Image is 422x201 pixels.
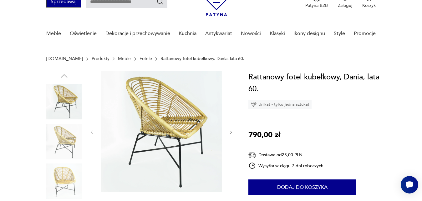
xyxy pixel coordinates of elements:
[248,129,280,141] p: 790,00 zł
[305,3,328,8] p: Patyna B2B
[205,22,232,46] a: Antykwariat
[293,22,325,46] a: Ikony designu
[354,22,376,46] a: Promocje
[248,179,356,195] button: Dodaj do koszyka
[248,162,323,169] div: Wysyłka w ciągu 7 dni roboczych
[241,22,261,46] a: Nowości
[179,22,196,46] a: Kuchnia
[101,71,222,192] img: Zdjęcie produktu Rattanowy fotel kubełkowy, Dania, lata 60.
[160,56,244,61] p: Rattanowy fotel kubełkowy, Dania, lata 60.
[46,84,82,119] img: Zdjęcie produktu Rattanowy fotel kubełkowy, Dania, lata 60.
[46,124,82,159] img: Zdjęcie produktu Rattanowy fotel kubełkowy, Dania, lata 60.
[251,102,257,107] img: Ikona diamentu
[248,71,380,95] h1: Rattanowy fotel kubełkowy, Dania, lata 60.
[334,22,345,46] a: Style
[270,22,285,46] a: Klasyki
[338,3,352,8] p: Zaloguj
[401,176,418,193] iframe: Smartsupp widget button
[46,163,82,199] img: Zdjęcie produktu Rattanowy fotel kubełkowy, Dania, lata 60.
[46,22,61,46] a: Meble
[70,22,97,46] a: Oświetlenie
[248,100,312,109] div: Unikat - tylko jedna sztuka!
[92,56,109,61] a: Produkty
[140,56,152,61] a: Fotele
[362,3,376,8] p: Koszyk
[118,56,131,61] a: Meble
[46,56,83,61] a: [DOMAIN_NAME]
[248,151,256,159] img: Ikona dostawy
[105,22,170,46] a: Dekoracje i przechowywanie
[248,151,323,159] div: Dostawa od 25,00 PLN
